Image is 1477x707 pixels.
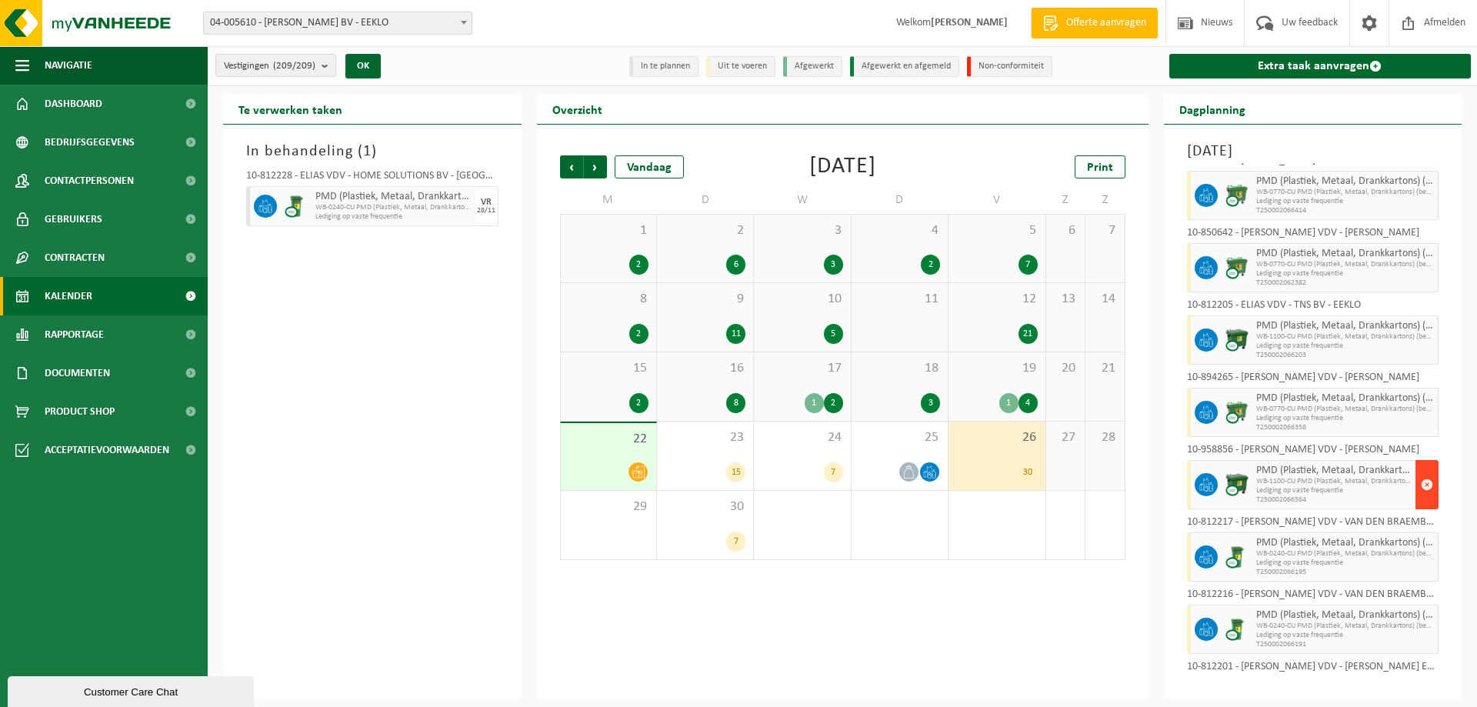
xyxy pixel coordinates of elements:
span: 8 [568,291,648,308]
div: 6 [726,255,745,275]
span: WB-0240-CU PMD (Plastiek, Metaal, Drankkartons) (bedrijven) [315,203,472,212]
span: PMD (Plastiek, Metaal, Drankkartons) (bedrijven) [1256,248,1435,260]
span: Contactpersonen [45,162,134,200]
span: 18 [859,360,940,377]
td: M [560,186,657,214]
img: WB-0770-CU [1225,256,1249,279]
div: [DATE] [809,155,876,178]
span: 04-005610 - ELIAS VANDEVOORDE BV - EEKLO [204,12,472,34]
span: 14 [1093,291,1116,308]
div: 2 [824,393,843,413]
div: 10-812216 - [PERSON_NAME] VDV - VAN DEN BRAEMBUSSCHE A EN ZOON - [PERSON_NAME] [1187,589,1439,605]
td: Z [1046,186,1085,214]
h2: Dagplanning [1164,94,1261,124]
span: WB-1100-CU PMD (Plastiek, Metaal, Drankkartons) (bedrijven) [1256,332,1435,342]
span: Lediging op vaste frequentie [1256,631,1435,640]
span: 2 [665,222,745,239]
span: 20 [1054,360,1077,377]
img: WB-0240-CU [285,195,308,218]
div: 10-958856 - [PERSON_NAME] VDV - [PERSON_NAME] [1187,445,1439,460]
div: 2 [921,255,940,275]
div: 28/11 [477,207,495,215]
h2: Overzicht [537,94,618,124]
span: Lediging op vaste frequentie [1256,197,1435,206]
span: Lediging op vaste frequentie [1256,342,1435,351]
span: 22 [568,431,648,448]
div: 1 [805,393,824,413]
span: WB-0770-CU PMD (Plastiek, Metaal, Drankkartons) (bedrijven) [1256,405,1435,414]
span: WB-1100-CU PMD (Plastiek, Metaal, Drankkartons) (bedrijven) [1256,477,1412,486]
span: PMD (Plastiek, Metaal, Drankkartons) (bedrijven) [1256,609,1435,622]
span: 19 [956,360,1037,377]
img: WB-0770-CU [1225,401,1249,424]
div: 2 [629,255,648,275]
span: 27 [1054,429,1077,446]
li: Afgewerkt en afgemeld [850,56,959,77]
span: 25 [859,429,940,446]
li: Afgewerkt [783,56,842,77]
span: T250002066564 [1256,495,1412,505]
span: T250002066358 [1256,423,1435,432]
li: In te plannen [629,56,698,77]
span: Lediging op vaste frequentie [315,212,472,222]
h2: Te verwerken taken [223,94,358,124]
span: PMD (Plastiek, Metaal, Drankkartons) (bedrijven) [1256,175,1435,188]
span: Acceptatievoorwaarden [45,431,169,469]
span: Kalender [45,277,92,315]
span: WB-0240-CU PMD (Plastiek, Metaal, Drankkartons) (bedrijven) [1256,622,1435,631]
span: Gebruikers [45,200,102,238]
img: WB-0770-CU [1225,184,1249,207]
span: PMD (Plastiek, Metaal, Drankkartons) (bedrijven) [1256,465,1412,477]
span: Dashboard [45,85,102,123]
span: 9 [665,291,745,308]
span: 15 [568,360,648,377]
div: 10-812201 - [PERSON_NAME] VDV - [PERSON_NAME] EN ZONEN NV - ADEGEM [1187,662,1439,677]
span: 04-005610 - ELIAS VANDEVOORDE BV - EEKLO [203,12,472,35]
span: 11 [859,291,940,308]
div: 1 [999,393,1019,413]
span: Vestigingen [224,55,315,78]
span: 24 [762,429,842,446]
span: Product Shop [45,392,115,431]
span: T250002066414 [1256,206,1435,215]
li: Non-conformiteit [967,56,1052,77]
div: 10-850642 - [PERSON_NAME] VDV - [PERSON_NAME] [1187,228,1439,243]
span: 26 [956,429,1037,446]
div: 11 [726,324,745,344]
div: 10-812217 - [PERSON_NAME] VDV - VAN DEN BRAEMBUSSCHE A EN ZN-REFTER - EEKLO [1187,517,1439,532]
span: 13 [1054,291,1077,308]
span: 5 [956,222,1037,239]
div: 3 [921,393,940,413]
div: 7 [726,532,745,552]
span: Bedrijfsgegevens [45,123,135,162]
span: T250002062382 [1256,278,1435,288]
a: Print [1075,155,1125,178]
div: 8 [726,393,745,413]
div: 5 [824,324,843,344]
img: WB-0240-CU [1225,545,1249,569]
span: WB-0240-CU PMD (Plastiek, Metaal, Drankkartons) (bedrijven) [1256,549,1435,559]
h3: [DATE] [1187,140,1439,163]
div: 10-917864 - [PERSON_NAME] VDV - STASSANO RESIDENTIE VZW - EEKLO [1187,155,1439,171]
span: PMD (Plastiek, Metaal, Drankkartons) (bedrijven) [1256,320,1435,332]
span: 28 [1093,429,1116,446]
span: WB-0770-CU PMD (Plastiek, Metaal, Drankkartons) (bedrijven) [1256,260,1435,269]
span: T250002066203 [1256,351,1435,360]
td: D [852,186,949,214]
span: Offerte aanvragen [1062,15,1150,31]
span: Lediging op vaste frequentie [1256,269,1435,278]
span: 10 [762,291,842,308]
span: Rapportage [45,315,104,354]
td: V [949,186,1045,214]
span: PMD (Plastiek, Metaal, Drankkartons) (bedrijven) [315,191,472,203]
div: 10-812205 - ELIAS VDV - TNS BV - EEKLO [1187,300,1439,315]
button: OK [345,54,381,78]
img: WB-1100-CU [1225,328,1249,352]
iframe: chat widget [8,673,257,707]
span: 4 [859,222,940,239]
span: Print [1087,162,1113,174]
div: 4 [1019,393,1038,413]
div: 10-812228 - ELIAS VDV - HOME SOLUTIONS BV - [GEOGRAPHIC_DATA] [246,171,498,186]
span: 16 [665,360,745,377]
